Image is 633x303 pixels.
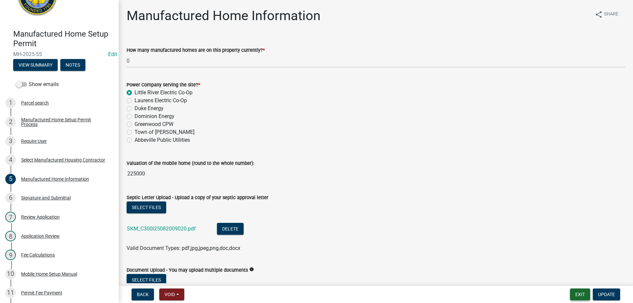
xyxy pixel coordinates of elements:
[132,288,154,300] button: Back
[108,51,117,57] wm-modal-confirm: Edit Application Number
[135,112,174,120] label: Dominion Energy
[165,292,175,297] span: Void
[127,274,166,286] button: Select files
[127,8,320,24] h1: Manufactured Home Information
[5,193,16,203] div: 6
[21,177,89,181] div: Manufactured Home Information
[570,288,590,300] button: Exit
[127,48,265,53] label: How many manufactured homes are on this property currently?
[604,11,618,18] span: Share
[135,105,164,112] label: Duke Energy
[21,215,60,219] div: Review Application
[589,8,624,21] button: shareShare
[159,288,184,300] button: Void
[21,290,62,295] div: Permit Fee Payment
[593,288,620,300] button: Update
[598,292,615,297] span: Update
[13,51,105,57] span: MH-2025-55
[137,292,149,297] span: Back
[21,253,55,257] div: Fee Calculations
[21,139,47,143] div: Require User
[127,245,240,251] span: Valid Document Types: pdf,jpg,jpeg,png,doc,docx
[127,161,254,166] label: Valuation of the mobile home (round to the whole number):
[5,155,16,165] div: 4
[127,83,200,87] label: Power Company serving the site?
[5,288,16,298] div: 11
[135,136,190,144] label: Abbeville Public Utilities
[127,268,248,273] label: Document Upload - You may upload multiple documents
[217,223,244,235] button: Delete
[135,97,187,105] label: Laurens Electric Co-Op
[135,120,173,128] label: Greenwood CPW
[5,98,16,108] div: 1
[5,117,16,127] div: 2
[21,117,108,127] div: Manufactured Home Setup Permit Process
[5,136,16,146] div: 3
[135,89,193,97] label: Little River Electric Co-Op
[5,174,16,184] div: 5
[108,51,117,57] a: Edit
[595,11,603,18] i: share
[5,231,16,241] div: 8
[13,29,113,48] h4: Manufactured Home Setup Permit
[249,267,254,272] i: info
[21,101,49,105] div: Parcel search
[5,269,16,279] div: 10
[127,226,196,232] a: SKM_C300i25082009020.pdf
[127,201,166,213] button: Select files
[60,63,85,68] wm-modal-confirm: Notes
[13,59,58,71] button: View Summary
[21,272,77,276] div: Mobile Home Setup Manual
[127,196,268,200] label: Septic Letter Upload - Upload a copy of your septic approval letter
[217,226,244,232] wm-modal-confirm: Delete Document
[13,63,58,68] wm-modal-confirm: Summary
[5,212,16,222] div: 7
[21,158,105,162] div: Select Manufactured Housing Contractor
[5,250,16,260] div: 9
[60,59,85,71] button: Notes
[21,234,60,238] div: Application Review
[16,80,59,88] label: Show emails
[21,196,71,200] div: Signature and Submittal
[135,128,195,136] label: Town of [PERSON_NAME]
